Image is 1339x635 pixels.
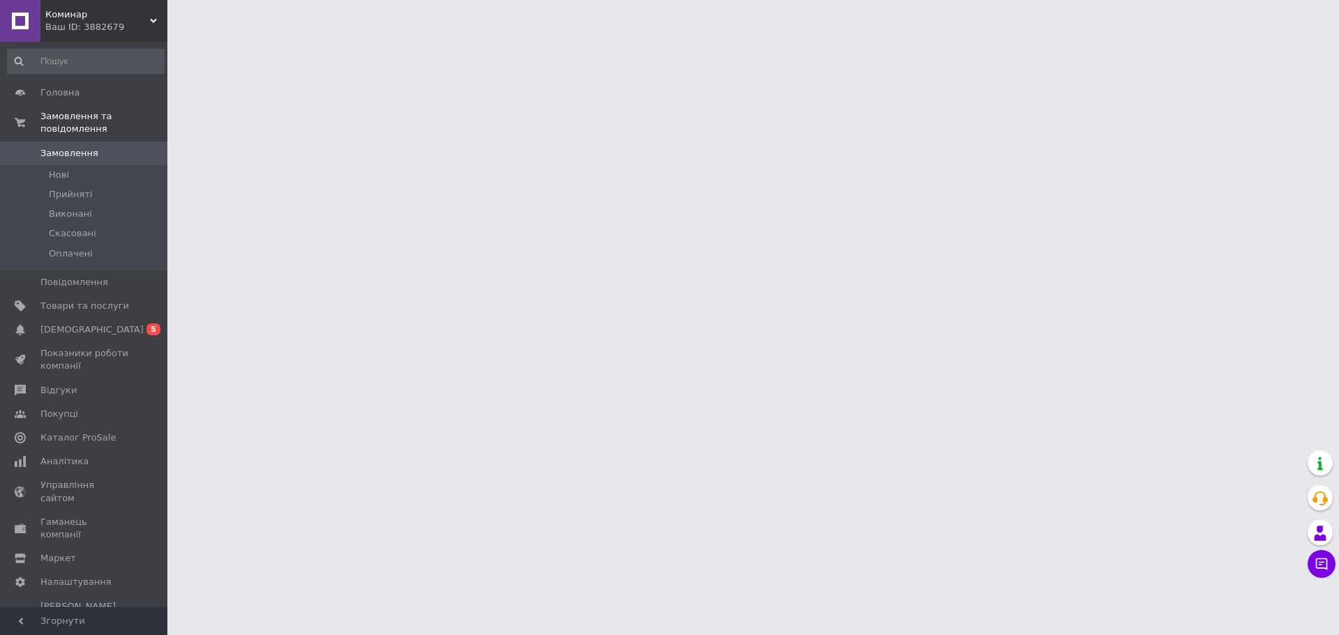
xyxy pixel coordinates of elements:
span: Товари та послуги [40,300,129,312]
span: Відгуки [40,384,77,397]
span: Управління сайтом [40,479,129,504]
span: Гаманець компанії [40,516,129,541]
span: [DEMOGRAPHIC_DATA] [40,323,144,336]
span: Налаштування [40,576,112,588]
span: Повідомлення [40,276,108,289]
span: Маркет [40,552,76,565]
span: Каталог ProSale [40,431,116,444]
span: Показники роботи компанії [40,347,129,372]
span: Покупці [40,408,78,420]
div: Ваш ID: 3882679 [45,21,167,33]
span: Нові [49,169,69,181]
span: Замовлення та повідомлення [40,110,167,135]
span: Головна [40,86,80,99]
span: Аналітика [40,455,89,468]
span: Прийняті [49,188,92,201]
span: Оплачені [49,247,93,260]
input: Пошук [7,49,165,74]
span: Виконані [49,208,92,220]
button: Чат з покупцем [1308,550,1336,578]
span: 5 [146,323,160,335]
span: Коминар [45,8,150,21]
span: Скасовані [49,227,96,240]
span: Замовлення [40,147,98,160]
